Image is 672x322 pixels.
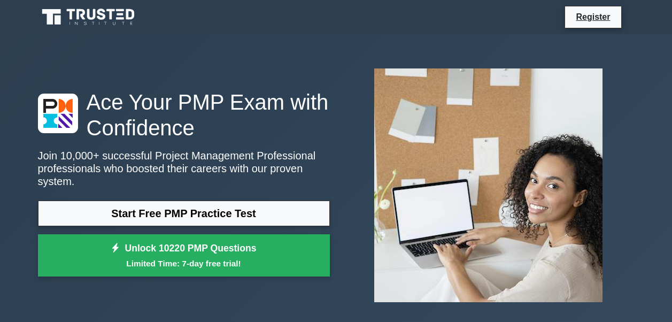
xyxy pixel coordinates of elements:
small: Limited Time: 7-day free trial! [51,257,316,270]
p: Join 10,000+ successful Project Management Professional professionals who boosted their careers w... [38,149,330,188]
a: Register [569,10,616,24]
a: Unlock 10220 PMP QuestionsLimited Time: 7-day free trial! [38,234,330,277]
a: Start Free PMP Practice Test [38,201,330,226]
h1: Ace Your PMP Exam with Confidence [38,89,330,141]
